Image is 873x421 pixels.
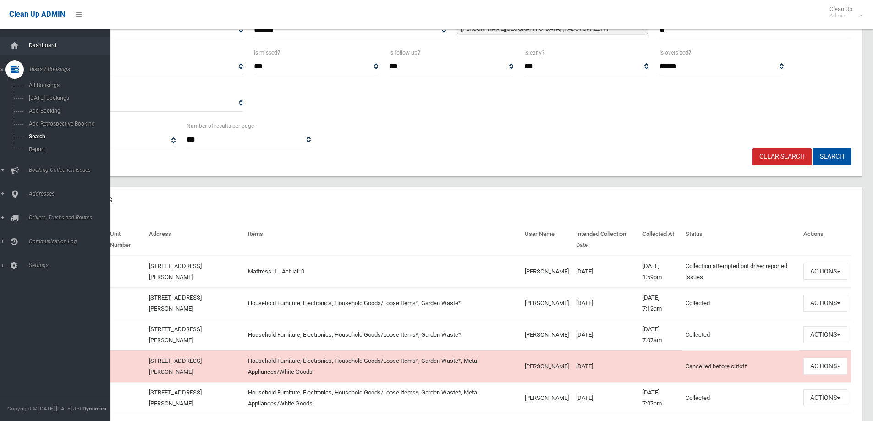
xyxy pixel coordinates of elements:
[254,48,280,58] label: Is missed?
[803,295,847,312] button: Actions
[244,224,521,256] th: Items
[639,224,682,256] th: Collected At
[639,287,682,319] td: [DATE] 7:12am
[244,350,521,382] td: Household Furniture, Electronics, Household Goods/Loose Items*, Garden Waste*, Metal Appliances/W...
[7,405,72,412] span: Copyright © [DATE]-[DATE]
[26,108,109,114] span: Add Booking
[829,12,852,19] small: Admin
[244,287,521,319] td: Household Furniture, Electronics, Household Goods/Loose Items*, Garden Waste*
[800,224,851,256] th: Actions
[26,238,117,245] span: Communication Log
[521,350,572,382] td: [PERSON_NAME]
[752,148,812,165] a: Clear Search
[813,148,851,165] button: Search
[106,224,145,256] th: Unit Number
[389,48,420,58] label: Is follow up?
[26,167,117,173] span: Booking Collection Issues
[639,256,682,288] td: [DATE] 1:59pm
[149,294,202,312] a: [STREET_ADDRESS][PERSON_NAME]
[73,405,106,412] strong: Jet Dynamics
[149,262,202,280] a: [STREET_ADDRESS][PERSON_NAME]
[682,319,800,350] td: Collected
[825,5,862,19] span: Clean Up
[244,382,521,414] td: Household Furniture, Electronics, Household Goods/Loose Items*, Garden Waste*, Metal Appliances/W...
[145,224,244,256] th: Address
[9,10,65,19] span: Clean Up ADMIN
[26,191,117,197] span: Addresses
[26,42,117,49] span: Dashboard
[682,256,800,288] td: Collection attempted but driver reported issues
[521,256,572,288] td: [PERSON_NAME]
[149,389,202,407] a: [STREET_ADDRESS][PERSON_NAME]
[187,121,254,131] label: Number of results per page
[682,382,800,414] td: Collected
[149,357,202,375] a: [STREET_ADDRESS][PERSON_NAME]
[803,389,847,406] button: Actions
[803,263,847,280] button: Actions
[521,224,572,256] th: User Name
[659,48,691,58] label: Is oversized?
[26,262,117,268] span: Settings
[639,319,682,350] td: [DATE] 7:07am
[26,95,109,101] span: [DATE] Bookings
[682,287,800,319] td: Collected
[803,358,847,375] button: Actions
[244,319,521,350] td: Household Furniture, Electronics, Household Goods/Loose Items*, Garden Waste*
[572,224,639,256] th: Intended Collection Date
[26,214,117,221] span: Drivers, Trucks and Routes
[521,319,572,350] td: [PERSON_NAME]
[149,326,202,344] a: [STREET_ADDRESS][PERSON_NAME]
[572,256,639,288] td: [DATE]
[244,256,521,288] td: Mattress: 1 - Actual: 0
[521,287,572,319] td: [PERSON_NAME]
[572,350,639,382] td: [DATE]
[639,382,682,414] td: [DATE] 7:07am
[26,146,109,153] span: Report
[682,350,800,382] td: Cancelled before cutoff
[572,319,639,350] td: [DATE]
[572,287,639,319] td: [DATE]
[803,326,847,343] button: Actions
[572,382,639,414] td: [DATE]
[521,382,572,414] td: [PERSON_NAME]
[524,48,544,58] label: Is early?
[26,66,117,72] span: Tasks / Bookings
[26,120,109,127] span: Add Retrospective Booking
[26,82,109,88] span: All Bookings
[682,224,800,256] th: Status
[26,133,109,140] span: Search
